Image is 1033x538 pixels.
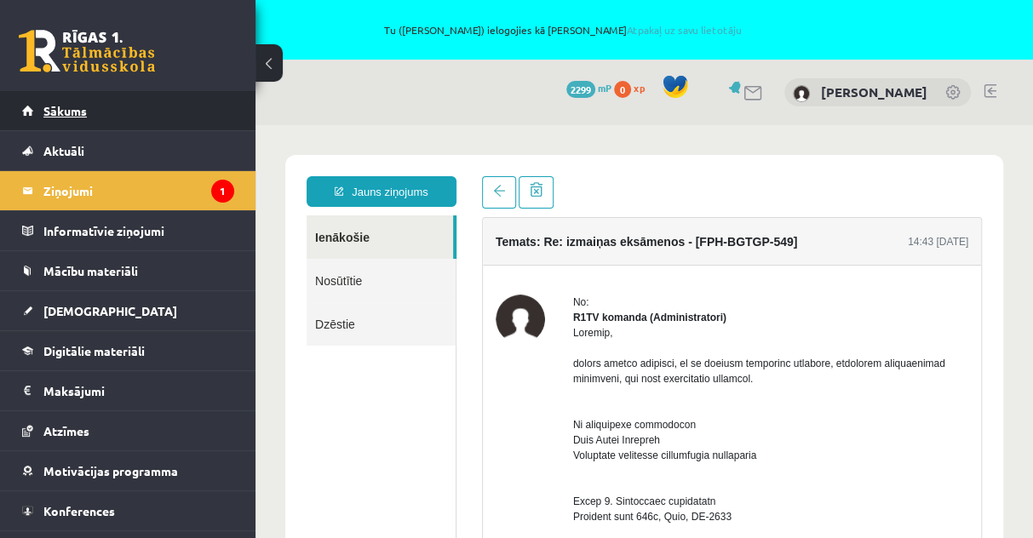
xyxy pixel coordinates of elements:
legend: Informatīvie ziņojumi [43,211,234,250]
i: 1 [211,180,234,203]
div: No: [318,169,713,185]
a: Nosūtītie [51,134,200,177]
span: Digitālie materiāli [43,343,145,358]
a: [PERSON_NAME] [821,83,927,100]
a: Atpakaļ uz savu lietotāju [627,23,742,37]
a: Ienākošie [51,90,198,134]
a: 0 xp [614,81,653,94]
a: Maksājumi [22,371,234,410]
span: Atzīmes [43,423,89,438]
span: Aktuāli [43,143,84,158]
a: Dzēstie [51,177,200,220]
a: Mācību materiāli [22,251,234,290]
a: Ziņojumi1 [22,171,234,210]
span: Sākums [43,103,87,118]
h4: Temats: Re: izmaiņas eksāmenos - [FPH-BGTGP-549] [240,110,542,123]
a: Digitālie materiāli [22,331,234,370]
strong: R1TV komanda (Administratori) [318,186,471,198]
legend: Ziņojumi [43,171,234,210]
a: Jauns ziņojums [51,51,201,82]
a: Konferences [22,491,234,530]
legend: Maksājumi [43,371,234,410]
a: Rīgas 1. Tālmācības vidusskola [19,30,155,72]
a: Atzīmes [22,411,234,450]
a: Sākums [22,91,234,130]
a: Informatīvie ziņojumi [22,211,234,250]
span: Tu ([PERSON_NAME]) ielogojies kā [PERSON_NAME] [196,25,930,35]
a: [DEMOGRAPHIC_DATA] [22,291,234,330]
a: 2299 mP [566,81,611,94]
span: Konferences [43,503,115,518]
span: xp [634,81,645,94]
span: 0 [614,81,631,98]
span: 2299 [566,81,595,98]
span: mP [598,81,611,94]
a: Aktuāli [22,131,234,170]
img: R1TV komanda [240,169,290,219]
img: Matīss Liepiņš [793,85,810,102]
a: Motivācijas programma [22,451,234,490]
div: 14:43 [DATE] [652,109,713,124]
span: [DEMOGRAPHIC_DATA] [43,303,177,318]
span: Mācību materiāli [43,263,138,278]
span: Motivācijas programma [43,463,178,478]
